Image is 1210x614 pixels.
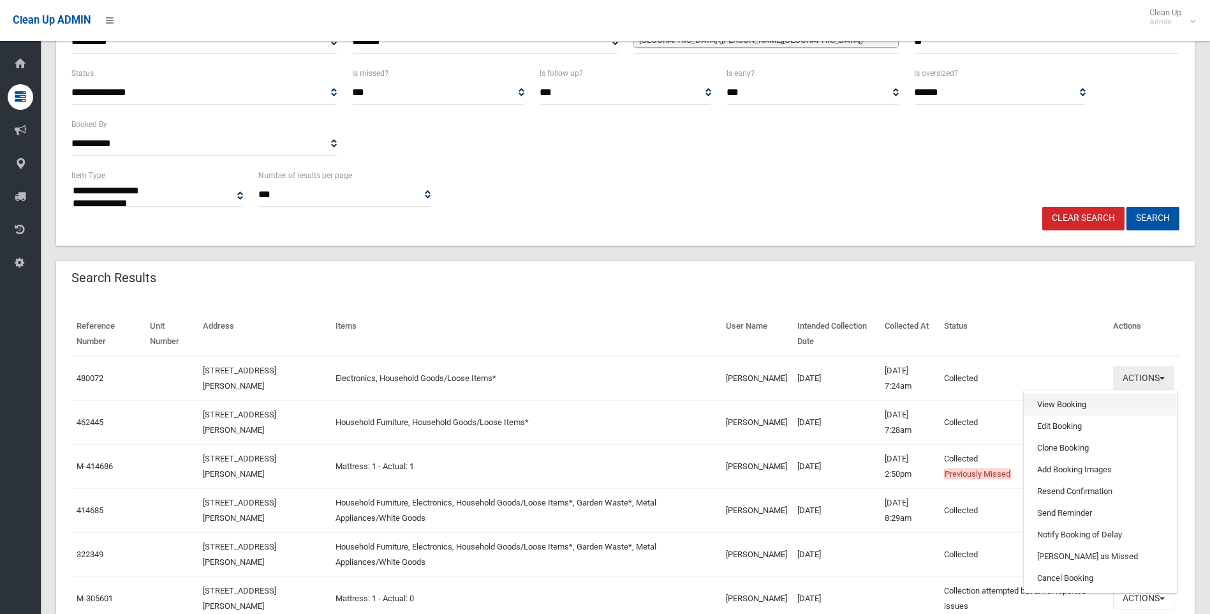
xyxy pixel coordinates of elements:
[71,66,94,80] label: Status
[880,312,938,356] th: Collected At
[721,532,792,576] td: [PERSON_NAME]
[939,532,1108,576] td: Collected
[71,312,145,356] th: Reference Number
[721,488,792,532] td: [PERSON_NAME]
[330,400,720,444] td: Household Furniture, Household Goods/Loose Items*
[1024,394,1176,416] a: View Booking
[1024,459,1176,481] a: Add Booking Images
[792,400,880,444] td: [DATE]
[1024,481,1176,502] a: Resend Confirmation
[939,400,1108,444] td: Collected
[77,461,113,471] a: M-414686
[203,410,276,435] a: [STREET_ADDRESS][PERSON_NAME]
[880,356,938,401] td: [DATE] 7:24am
[792,532,880,576] td: [DATE]
[330,356,720,401] td: Electronics, Household Goods/Loose Items*
[330,444,720,488] td: Mattress: 1 - Actual: 1
[77,373,103,383] a: 480072
[352,66,388,80] label: Is missed?
[792,444,880,488] td: [DATE]
[77,594,113,603] a: M-305601
[1149,17,1181,27] small: Admin
[939,312,1108,356] th: Status
[540,66,583,80] label: Is follow up?
[198,312,330,356] th: Address
[880,488,938,532] td: [DATE] 8:29am
[330,488,720,532] td: Household Furniture, Electronics, Household Goods/Loose Items*, Garden Waste*, Metal Appliances/W...
[1024,546,1176,567] a: [PERSON_NAME] as Missed
[792,356,880,401] td: [DATE]
[145,312,198,356] th: Unit Number
[1113,366,1174,390] button: Actions
[1024,502,1176,524] a: Send Reminder
[721,356,792,401] td: [PERSON_NAME]
[1024,416,1176,437] a: Edit Booking
[792,488,880,532] td: [DATE]
[203,366,276,391] a: [STREET_ADDRESS][PERSON_NAME]
[939,444,1108,488] td: Collected
[1113,587,1174,610] button: Actions
[721,312,792,356] th: User Name
[258,168,352,183] label: Number of results per page
[721,400,792,444] td: [PERSON_NAME]
[77,505,103,515] a: 414685
[56,266,172,290] header: Search Results
[939,356,1108,401] td: Collected
[880,444,938,488] td: [DATE] 2:50pm
[914,66,958,80] label: Is oversized?
[880,400,938,444] td: [DATE] 7:28am
[77,417,103,427] a: 462445
[203,498,276,523] a: [STREET_ADDRESS][PERSON_NAME]
[939,488,1108,532] td: Collected
[1024,524,1176,546] a: Notify Booking of Delay
[1024,567,1176,589] a: Cancel Booking
[944,468,1011,479] span: Previously Missed
[71,117,107,131] label: Booked By
[13,14,91,26] span: Clean Up ADMIN
[330,532,720,576] td: Household Furniture, Electronics, Household Goods/Loose Items*, Garden Waste*, Metal Appliances/W...
[1042,207,1125,230] a: Clear Search
[203,454,276,479] a: [STREET_ADDRESS][PERSON_NAME]
[792,312,880,356] th: Intended Collection Date
[330,312,720,356] th: Items
[203,542,276,567] a: [STREET_ADDRESS][PERSON_NAME]
[1024,437,1176,459] a: Clone Booking
[727,66,755,80] label: Is early?
[71,168,105,183] label: Item Type
[1143,8,1194,27] span: Clean Up
[1108,312,1179,356] th: Actions
[721,444,792,488] td: [PERSON_NAME]
[1126,207,1179,230] button: Search
[203,586,276,611] a: [STREET_ADDRESS][PERSON_NAME]
[77,550,103,559] a: 322349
